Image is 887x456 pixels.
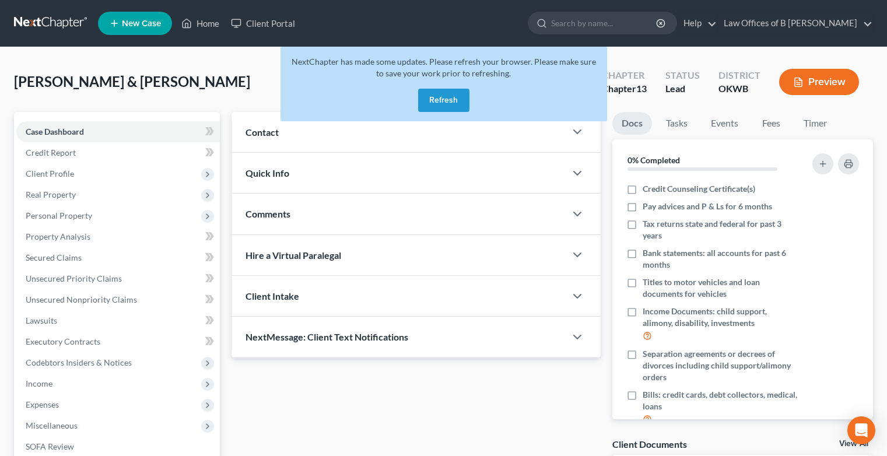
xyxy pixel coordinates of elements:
a: Home [176,13,225,34]
div: Lead [665,82,700,96]
span: Bills: credit cards, debt collectors, medical, loans [643,389,798,412]
span: Real Property [26,190,76,199]
span: NextMessage: Client Text Notifications [246,331,408,342]
span: Quick Info [246,167,289,178]
a: Unsecured Priority Claims [16,268,220,289]
span: Codebtors Insiders & Notices [26,357,132,367]
a: View All [839,440,868,448]
div: Client Documents [612,438,687,450]
div: Chapter [602,82,647,96]
a: Help [678,13,717,34]
span: Credit Report [26,148,76,157]
div: Status [665,69,700,82]
div: Open Intercom Messenger [847,416,875,444]
span: Expenses [26,399,59,409]
div: Chapter [602,69,647,82]
a: Property Analysis [16,226,220,247]
button: Refresh [418,89,469,112]
span: Bank statements: all accounts for past 6 months [643,247,798,271]
span: Client Profile [26,169,74,178]
a: Events [702,112,748,135]
span: Comments [246,208,290,219]
span: Hire a Virtual Paralegal [246,250,341,261]
span: Secured Claims [26,252,82,262]
span: Case Dashboard [26,127,84,136]
span: Executory Contracts [26,336,100,346]
a: Credit Report [16,142,220,163]
span: Property Analysis [26,231,90,241]
a: Docs [612,112,652,135]
span: Unsecured Nonpriority Claims [26,294,137,304]
span: [PERSON_NAME] & [PERSON_NAME] [14,73,250,90]
a: Client Portal [225,13,301,34]
div: District [718,69,760,82]
button: Preview [779,69,859,95]
span: New Case [122,19,161,28]
span: Client Intake [246,290,299,301]
a: Fees [752,112,790,135]
span: Personal Property [26,211,92,220]
span: SOFA Review [26,441,74,451]
span: NextChapter has made some updates. Please refresh your browser. Please make sure to save your wor... [292,57,596,78]
a: Law Offices of B [PERSON_NAME] [718,13,872,34]
a: Timer [794,112,836,135]
span: Tax returns state and federal for past 3 years [643,218,798,241]
a: Unsecured Nonpriority Claims [16,289,220,310]
span: Separation agreements or decrees of divorces including child support/alimony orders [643,348,798,383]
span: Miscellaneous [26,420,78,430]
span: Contact [246,127,279,138]
span: Lawsuits [26,315,57,325]
span: Credit Counseling Certificate(s) [643,183,755,195]
span: Titles to motor vehicles and loan documents for vehicles [643,276,798,300]
div: OKWB [718,82,760,96]
span: Income Documents: child support, alimony, disability, investments [643,306,798,329]
input: Search by name... [551,12,658,34]
a: Secured Claims [16,247,220,268]
a: Case Dashboard [16,121,220,142]
span: Income [26,378,52,388]
span: Pay advices and P & Ls for 6 months [643,201,772,212]
span: 13 [636,83,647,94]
a: Tasks [657,112,697,135]
strong: 0% Completed [627,155,680,165]
span: Unsecured Priority Claims [26,273,122,283]
a: Lawsuits [16,310,220,331]
a: Executory Contracts [16,331,220,352]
